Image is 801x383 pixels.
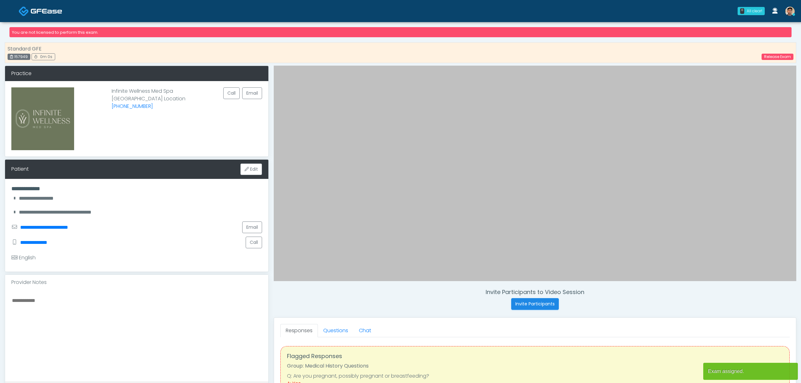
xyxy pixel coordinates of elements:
button: Invite Participants [511,298,559,310]
div: Patient [11,165,29,173]
a: 0 All clear! [734,4,769,18]
h4: Flagged Responses [287,353,783,360]
a: Chat [354,324,377,337]
li: Q: Are you pregnant, possibly pregnant or breastfeeding? [287,372,783,380]
div: English [11,254,36,262]
span: 0m 0s [40,54,52,59]
a: Email [242,87,262,99]
div: Practice [5,66,268,81]
div: All clear! [747,8,762,14]
div: 0 [740,8,744,14]
a: Release Exam [762,54,793,60]
a: Docovia [19,1,62,21]
strong: Group: Medical History Questions [287,362,369,369]
img: Kenner Medina [785,7,795,16]
button: Call [246,237,262,248]
a: Responses [280,324,318,337]
a: Email [242,221,262,233]
div: Provider Notes [5,275,268,290]
img: Docovia [19,6,29,16]
small: You are not licensed to perform this exam. [12,30,98,35]
a: Questions [318,324,354,337]
img: Provider image [11,87,74,150]
img: Docovia [31,8,62,14]
a: [PHONE_NUMBER] [112,103,153,110]
article: Exam assigned. [703,363,798,380]
h4: Invite Participants to Video Session [274,289,796,296]
p: Infinite Wellness Med Spa [GEOGRAPHIC_DATA] Location [112,87,185,145]
strong: Standard GFE [8,45,42,52]
div: 157949 [8,54,30,60]
button: Edit [240,163,262,175]
button: Call [223,87,240,99]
